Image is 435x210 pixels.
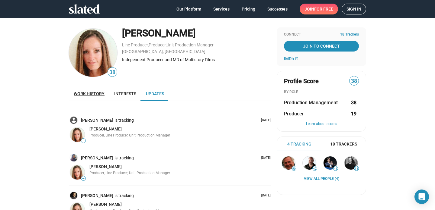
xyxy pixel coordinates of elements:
[351,111,356,117] strong: 19
[89,202,122,207] a: [PERSON_NAME]
[295,57,298,61] mat-icon: open_in_new
[284,77,319,85] span: Profile Score
[346,4,361,14] span: Sign in
[70,165,85,180] img: Emma Biggins
[146,91,164,96] span: Updates
[172,4,206,14] a: Our Platform
[89,164,122,170] a: [PERSON_NAME]
[81,177,85,180] span: —
[237,4,260,14] a: Pricing
[333,167,338,171] span: 41
[70,117,77,124] img: Ange Neale
[81,139,85,143] span: —
[70,154,77,161] img: Deloris Collins
[285,41,358,52] span: Join To Connect
[287,141,311,147] span: 4 Tracking
[70,192,77,199] img: Juan Rancich
[89,164,122,169] span: [PERSON_NAME]
[166,42,214,47] a: Unit Production Manager
[263,4,292,14] a: Successes
[122,49,205,54] a: [GEOGRAPHIC_DATA], [GEOGRAPHIC_DATA]
[292,167,296,171] span: 50
[282,156,295,170] img: Jonathan Sehring
[69,29,117,77] img: Emma Biggins
[259,118,271,123] p: [DATE]
[284,56,294,61] span: IMDb
[351,99,356,106] strong: 38
[284,111,304,117] span: Producer
[284,99,338,106] span: Production Management
[122,57,271,63] div: Independent Producer and MD of Multistory Films
[81,118,114,123] a: [PERSON_NAME]
[213,4,230,14] span: Services
[267,4,288,14] span: Successes
[304,4,333,14] span: Join
[242,4,255,14] span: Pricing
[114,91,136,96] span: Interests
[109,86,141,101] a: Interests
[259,156,271,160] p: [DATE]
[89,126,122,132] a: [PERSON_NAME]
[414,190,429,204] div: Open Intercom Messenger
[89,202,122,207] span: [PERSON_NAME]
[114,155,135,161] span: is tracking
[81,155,114,161] a: [PERSON_NAME]
[114,193,135,199] span: is tracking
[69,86,109,101] a: Work history
[284,122,359,127] button: Learn about scores
[108,68,117,77] span: 38
[284,32,359,37] div: Connect
[303,156,316,170] img: Gareth Ellis-Unwin
[114,118,135,123] span: is tracking
[89,133,170,137] span: Producer, Line Producer, Unit Production Manager
[208,4,234,14] a: Services
[324,156,337,170] img: Stephan Paternot
[149,42,166,47] a: Producer
[176,4,201,14] span: Our Platform
[89,127,122,131] span: [PERSON_NAME]
[342,4,366,14] a: Sign in
[354,167,359,171] span: 11
[344,156,358,170] img: Niccolo' Cioni
[314,4,333,14] span: for free
[304,177,339,181] a: View all People (4)
[350,77,359,85] span: 38
[122,27,271,40] div: [PERSON_NAME]
[259,193,271,198] p: [DATE]
[74,91,105,96] span: Work history
[122,42,148,47] a: Line Producer
[330,141,357,147] span: 18 Trackers
[89,171,170,175] span: Producer, Line Producer, Unit Production Manager
[284,90,359,95] div: BY ROLE
[81,193,114,199] a: [PERSON_NAME]
[141,86,169,101] a: Updates
[300,4,338,14] a: Joinfor free
[313,167,317,171] span: 42
[70,127,85,142] img: Emma Biggins
[340,32,359,37] span: 18 Trackers
[284,41,359,52] a: Join To Connect
[284,56,298,61] a: IMDb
